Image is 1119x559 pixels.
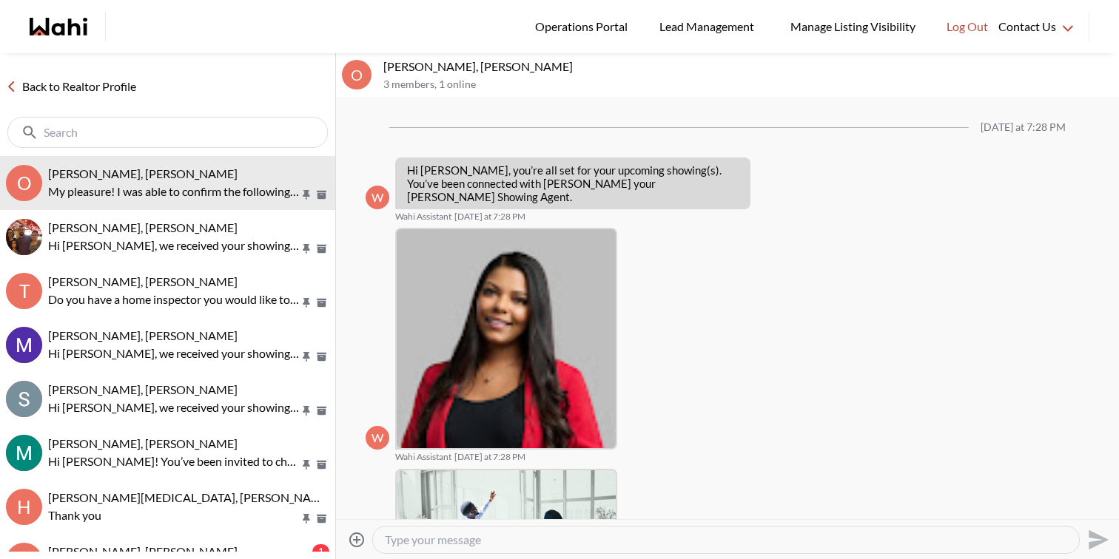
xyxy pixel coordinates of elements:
[397,229,616,448] img: ACg8ocIF6lpnWaxYyc7oyiGByObO6Szvsn2y6dlTXQmQDTBKOBeca7I=s96-c
[314,458,329,471] button: Archive
[6,165,42,201] div: O
[6,489,42,525] div: H
[314,404,329,417] button: Archive
[314,189,329,201] button: Archive
[395,451,451,463] span: Wahi Assistant
[6,219,42,255] img: O
[395,211,451,223] span: Wahi Assistant
[6,435,42,471] div: Martin Zalcman, Faraz
[300,243,313,255] button: Pin
[314,512,329,525] button: Archive
[48,237,300,254] p: Hi [PERSON_NAME], we received your showing requests - exciting 🎉 . We will be in touch shortly.
[300,297,313,309] button: Pin
[48,291,300,308] p: Do you have a home inspector you would like to you for the home inspection? When are you planning...
[48,490,332,504] span: [PERSON_NAME][MEDICAL_DATA], [PERSON_NAME]
[48,544,238,558] span: [PERSON_NAME], [PERSON_NAME]
[48,382,238,396] span: [PERSON_NAME], [PERSON_NAME]
[342,60,372,89] div: O
[407,163,739,203] p: Hi [PERSON_NAME], you’re all set for your upcoming showing(s). You’ve been connected with [PERSON...
[48,183,300,200] p: My pleasure! I was able to confirm the following showings [DATE]: 416 Vendevale at [GEOGRAPHIC_DA...
[30,18,87,35] a: Wahi homepage
[314,350,329,363] button: Archive
[366,426,389,450] div: W
[1080,523,1113,556] button: Send
[6,273,42,309] div: T
[659,17,759,36] span: Lead Management
[48,166,238,180] span: [PERSON_NAME], [PERSON_NAME]
[300,189,313,201] button: Pin
[6,381,42,417] img: S
[48,507,300,524] p: Thank you
[48,436,238,450] span: [PERSON_NAME], [PERSON_NAME]
[300,404,313,417] button: Pin
[314,243,329,255] button: Archive
[366,186,389,209] div: W
[535,17,633,36] span: Operations Portal
[786,17,920,36] span: Manage Listing Visibility
[300,512,313,525] button: Pin
[947,17,988,36] span: Log Out
[385,532,1067,547] textarea: Type your message
[6,381,42,417] div: Scott Seiling, Faraz
[48,220,238,234] span: [PERSON_NAME], [PERSON_NAME]
[300,458,313,471] button: Pin
[48,399,300,416] p: Hi [PERSON_NAME], we received your showing requests - exciting 🎉 . We will be in touch shortly.
[48,453,300,470] p: Hi [PERSON_NAME]! You’ve been invited to chat with your Wahi Realtor, [PERSON_NAME]. Feel free to...
[6,327,42,363] div: Mayada Tarabay, Faraz
[300,350,313,363] button: Pin
[454,211,525,223] time: 2025-10-09T23:28:32.752Z
[6,219,42,255] div: Ourayna Zammali, Faraz
[48,328,238,342] span: [PERSON_NAME], [PERSON_NAME]
[6,435,42,471] img: M
[48,345,300,362] p: Hi [PERSON_NAME], we received your showing requests - exciting 🎉 . We will be in touch shortly.
[454,451,525,463] time: 2025-10-09T23:28:36.060Z
[6,327,42,363] img: M
[383,59,1113,74] p: [PERSON_NAME], [PERSON_NAME]
[981,121,1066,134] div: [DATE] at 7:28 PM
[314,297,329,309] button: Archive
[383,78,1113,91] p: 3 members , 1 online
[48,274,238,288] span: [PERSON_NAME], [PERSON_NAME]
[44,125,295,140] input: Search
[312,544,329,559] div: 1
